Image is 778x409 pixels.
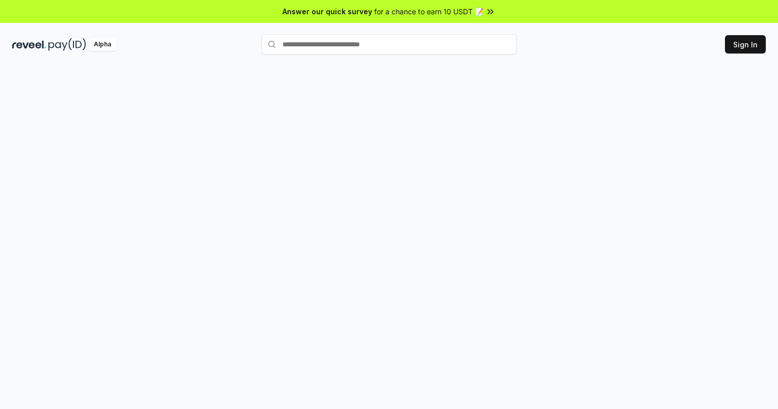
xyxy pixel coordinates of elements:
img: reveel_dark [12,38,46,51]
div: Alpha [88,38,117,51]
span: Answer our quick survey [282,6,372,17]
span: for a chance to earn 10 USDT 📝 [374,6,483,17]
button: Sign In [725,35,766,53]
img: pay_id [48,38,86,51]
